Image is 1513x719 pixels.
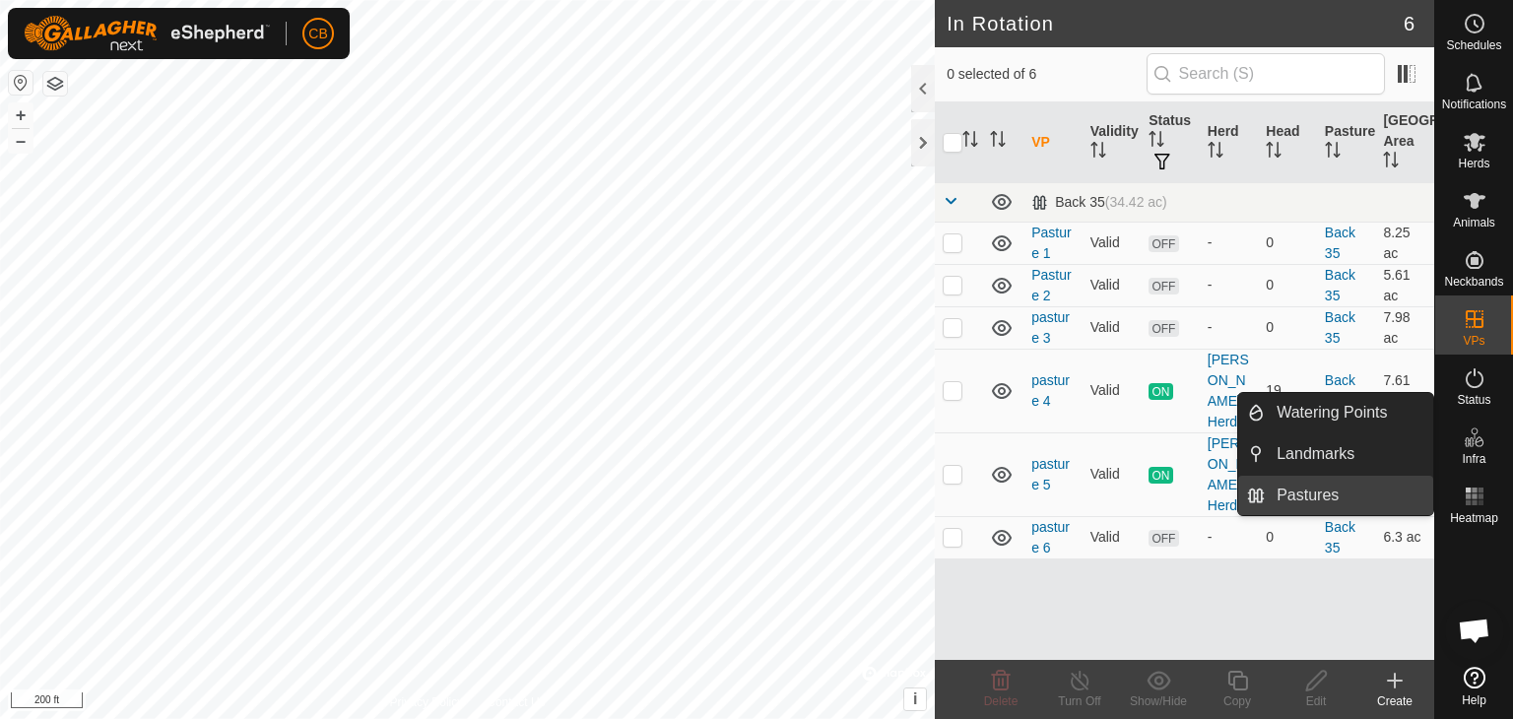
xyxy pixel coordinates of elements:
[390,693,464,711] a: Privacy Policy
[1375,264,1434,306] td: 5.61 ac
[1383,155,1399,170] p-sorticon: Activate to sort
[1453,217,1495,229] span: Animals
[1325,267,1355,303] a: Back 35
[1105,194,1167,210] span: (34.42 ac)
[904,688,926,710] button: i
[1149,383,1172,400] span: ON
[1031,456,1070,492] a: pasture 5
[962,134,978,150] p-sorticon: Activate to sort
[1083,306,1142,349] td: Valid
[1083,349,1142,432] td: Valid
[1149,320,1178,337] span: OFF
[1325,225,1355,261] a: Back 35
[1208,317,1251,338] div: -
[9,71,33,95] button: Reset Map
[1200,102,1259,183] th: Herd
[1031,225,1071,261] a: Pasture 1
[1208,145,1223,161] p-sorticon: Activate to sort
[1149,235,1178,252] span: OFF
[1147,53,1385,95] input: Search (S)
[1258,102,1317,183] th: Head
[1355,692,1434,710] div: Create
[1277,442,1354,466] span: Landmarks
[1435,659,1513,714] a: Help
[1149,134,1164,150] p-sorticon: Activate to sort
[1083,222,1142,264] td: Valid
[1446,39,1501,51] span: Schedules
[1208,350,1251,432] div: [PERSON_NAME] Herd
[1031,309,1070,346] a: pasture 3
[1450,512,1498,524] span: Heatmap
[1463,335,1484,347] span: VPs
[1375,306,1434,349] td: 7.98 ac
[1083,264,1142,306] td: Valid
[1258,516,1317,558] td: 0
[990,134,1006,150] p-sorticon: Activate to sort
[1083,516,1142,558] td: Valid
[1325,372,1355,409] a: Back 35
[308,24,327,44] span: CB
[1031,194,1167,211] div: Back 35
[1462,694,1486,706] span: Help
[487,693,545,711] a: Contact Us
[1266,145,1282,161] p-sorticon: Activate to sort
[1375,102,1434,183] th: [GEOGRAPHIC_DATA] Area
[1023,102,1083,183] th: VP
[1277,401,1387,425] span: Watering Points
[1198,692,1277,710] div: Copy
[947,64,1146,85] span: 0 selected of 6
[1208,527,1251,548] div: -
[1238,476,1433,515] li: Pastures
[1325,309,1355,346] a: Back 35
[1208,232,1251,253] div: -
[1258,306,1317,349] td: 0
[1325,519,1355,556] a: Back 35
[9,129,33,153] button: –
[1277,692,1355,710] div: Edit
[1265,476,1433,515] a: Pastures
[1375,349,1434,432] td: 7.61 ac
[913,690,917,707] span: i
[1040,692,1119,710] div: Turn Off
[1258,222,1317,264] td: 0
[1031,372,1070,409] a: pasture 4
[1238,434,1433,474] li: Landmarks
[1444,276,1503,288] span: Neckbands
[1442,98,1506,110] span: Notifications
[24,16,270,51] img: Gallagher Logo
[9,103,33,127] button: +
[1119,692,1198,710] div: Show/Hide
[1149,278,1178,294] span: OFF
[1083,432,1142,516] td: Valid
[1317,102,1376,183] th: Pasture
[947,12,1404,35] h2: In Rotation
[1090,145,1106,161] p-sorticon: Activate to sort
[1031,267,1071,303] a: Pasture 2
[1258,349,1317,432] td: 19
[1208,433,1251,516] div: [PERSON_NAME] Herd
[1238,393,1433,432] li: Watering Points
[1277,484,1339,507] span: Pastures
[1141,102,1200,183] th: Status
[1083,102,1142,183] th: Validity
[1265,393,1433,432] a: Watering Points
[1149,530,1178,547] span: OFF
[1445,601,1504,660] a: Open chat
[1375,222,1434,264] td: 8.25 ac
[1375,516,1434,558] td: 6.3 ac
[1458,158,1489,169] span: Herds
[984,694,1019,708] span: Delete
[1149,467,1172,484] span: ON
[1462,453,1485,465] span: Infra
[1404,9,1414,38] span: 6
[1265,434,1433,474] a: Landmarks
[1325,145,1341,161] p-sorticon: Activate to sort
[1208,275,1251,295] div: -
[1457,394,1490,406] span: Status
[43,72,67,96] button: Map Layers
[1258,264,1317,306] td: 0
[1031,519,1070,556] a: pasture 6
